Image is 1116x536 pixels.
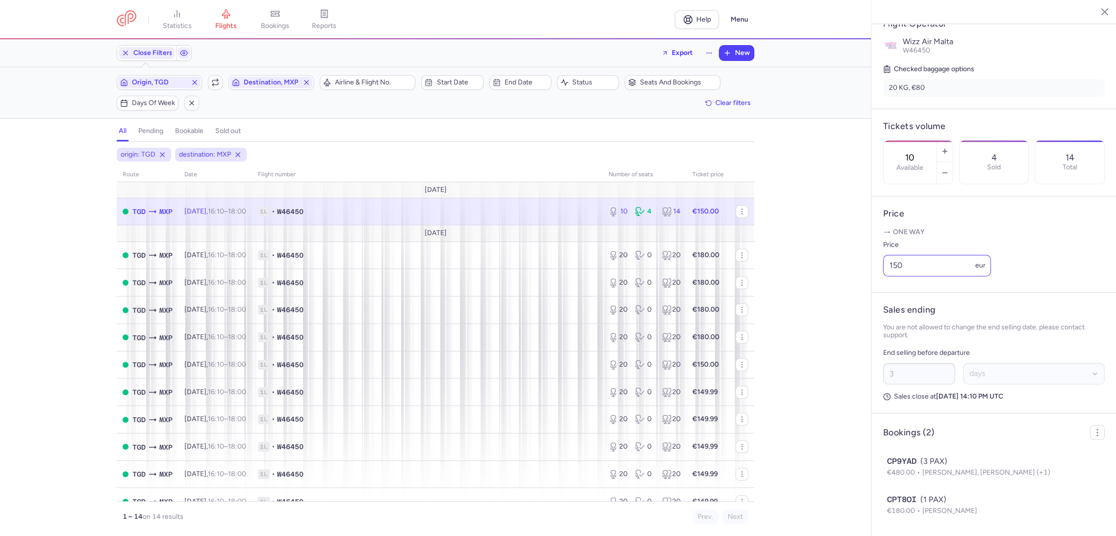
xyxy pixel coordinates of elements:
span: [DATE], [184,415,246,423]
span: W46450 [903,46,930,54]
span: [PERSON_NAME], [PERSON_NAME] (+1) [922,468,1050,477]
span: [DATE], [184,360,246,369]
span: W46450 [277,360,304,370]
li: 20 KG, €80 [883,79,1105,97]
button: Start date [421,75,483,90]
span: origin: TGD [121,150,155,160]
h4: Tickets volume [883,121,1105,132]
span: [DATE], [184,207,246,215]
div: 20 [609,414,627,424]
time: 18:00 [228,442,246,451]
time: 16:10 [208,497,224,506]
strong: €149.99 [692,442,718,451]
span: • [272,250,275,260]
div: 20 [662,360,681,370]
div: 20 [609,332,627,342]
span: [DATE], [184,333,246,341]
a: Help [675,10,719,29]
input: ## [883,363,955,384]
button: Menu [725,10,754,29]
span: Milano Malpensa, Milano, Italy [159,206,173,217]
span: on 14 results [143,512,183,521]
span: [DATE] [425,229,447,237]
span: 1L [258,469,270,479]
a: statistics [152,9,202,30]
p: Sales close at [883,392,1105,401]
span: Golubovci, Podgorica, Montenegro [132,250,146,261]
div: 0 [635,305,654,315]
span: eur [975,261,986,269]
span: – [208,415,246,423]
div: 10 [609,207,627,216]
span: Golubovci, Podgorica, Montenegro [132,387,146,398]
span: – [208,497,246,506]
span: • [272,497,275,507]
h4: Bookings (2) [883,427,934,438]
div: 20 [609,442,627,452]
span: • [272,442,275,452]
span: Milano Malpensa, Milano, Italy [159,305,173,316]
div: 0 [635,469,654,479]
span: [DATE], [184,305,246,314]
th: Flight number [252,167,603,182]
span: 1L [258,305,270,315]
span: W46450 [277,305,304,315]
button: Close Filters [117,46,176,60]
p: End selling before departure [883,347,1105,359]
span: W46450 [277,250,304,260]
button: Clear filters [702,96,754,110]
span: Airline & Flight No. [335,79,412,86]
time: 18:00 [228,333,246,341]
span: W46450 [277,497,304,507]
button: Days of week [117,96,178,110]
button: End date [489,75,551,90]
span: W46450 [277,387,304,397]
time: 18:00 [228,360,246,369]
span: Destination, MXP [244,79,299,86]
span: W46450 [277,332,304,342]
strong: €149.99 [692,470,718,478]
strong: €149.99 [692,497,718,506]
span: Help [696,16,711,23]
a: CitizenPlane red outlined logo [117,10,136,28]
div: 20 [662,305,681,315]
div: 0 [635,278,654,288]
span: Golubovci, Podgorica, Montenegro [132,469,146,480]
time: 18:00 [228,470,246,478]
time: 16:10 [208,207,224,215]
strong: €180.00 [692,333,719,341]
span: destination: MXP [179,150,231,160]
time: 16:10 [208,470,224,478]
strong: €149.99 [692,388,718,396]
strong: €149.99 [692,415,718,423]
div: 20 [609,497,627,507]
div: 0 [635,497,654,507]
div: (1 PAX) [887,494,1101,506]
a: reports [300,9,349,30]
label: Available [896,164,923,172]
span: – [208,388,246,396]
div: 0 [635,332,654,342]
span: 1L [258,278,270,288]
span: Golubovci, Podgorica, Montenegro [132,496,146,507]
span: [DATE], [184,442,246,451]
span: Seats and bookings [640,79,717,86]
span: – [208,278,246,287]
h4: bookable [175,127,203,135]
button: Origin, TGD [117,75,202,90]
span: [DATE], [184,388,246,396]
strong: 1 – 14 [123,512,143,521]
span: 1L [258,360,270,370]
span: • [272,414,275,424]
p: You are not allowed to change the end selling date, please contact support. [883,323,1105,339]
time: 18:00 [228,415,246,423]
time: 16:10 [208,251,224,259]
button: CP9YAD(3 PAX)€480.00[PERSON_NAME], [PERSON_NAME] (+1) [887,456,1101,478]
span: W46450 [277,469,304,479]
span: 1L [258,442,270,452]
input: --- [883,255,991,276]
span: [DATE], [184,278,246,287]
div: 20 [609,278,627,288]
span: MXP [159,469,173,480]
span: €180.00 [887,507,922,515]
